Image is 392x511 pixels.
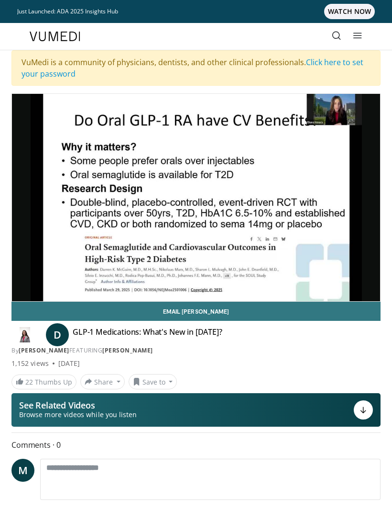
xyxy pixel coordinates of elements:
span: 22 [25,377,33,386]
span: WATCH NOW [324,4,375,19]
a: D [46,323,69,346]
img: Diana Isaacs [11,327,38,342]
div: [DATE] [58,359,80,368]
button: Save to [129,374,177,389]
button: Share [80,374,125,389]
a: 22 Thumbs Up [11,375,76,389]
a: Email [PERSON_NAME] [11,302,381,321]
a: Just Launched: ADA 2025 Insights HubWATCH NOW [17,4,375,19]
button: See Related Videos Browse more videos while you listen [11,393,381,427]
span: 1,152 views [11,359,49,368]
a: M [11,459,34,482]
p: See Related Videos [19,400,137,410]
span: Comments 0 [11,439,381,451]
img: VuMedi Logo [30,32,80,41]
video-js: Video Player [12,94,380,301]
a: [PERSON_NAME] [19,346,69,354]
h4: GLP-1 Medications: What's New in [DATE]? [73,327,222,342]
span: Browse more videos while you listen [19,410,137,420]
div: VuMedi is a community of physicians, dentists, and other clinical professionals. [11,50,381,86]
a: [PERSON_NAME] [102,346,153,354]
div: By FEATURING [11,346,381,355]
